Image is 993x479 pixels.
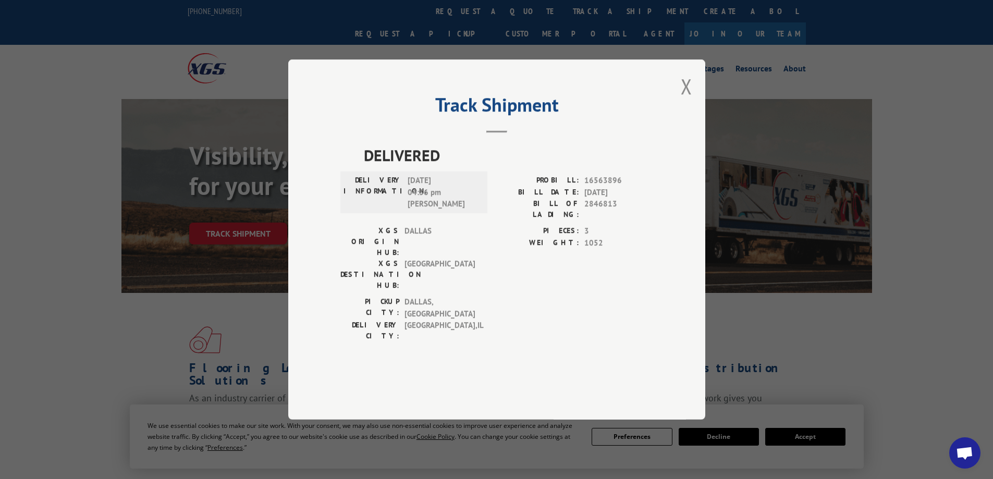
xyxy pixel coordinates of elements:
[497,237,579,249] label: WEIGHT:
[340,97,653,117] h2: Track Shipment
[408,175,478,210] span: [DATE] 04:36 pm [PERSON_NAME]
[584,198,653,220] span: 2846813
[497,175,579,187] label: PROBILL:
[584,225,653,237] span: 3
[584,237,653,249] span: 1052
[340,296,399,320] label: PICKUP CITY:
[681,72,692,100] button: Close modal
[404,225,475,258] span: DALLAS
[404,258,475,291] span: [GEOGRAPHIC_DATA]
[949,437,980,469] div: Open chat
[497,225,579,237] label: PIECES:
[497,198,579,220] label: BILL OF LADING:
[404,296,475,320] span: DALLAS , [GEOGRAPHIC_DATA]
[584,175,653,187] span: 16563896
[344,175,402,210] label: DELIVERY INFORMATION:
[364,143,653,167] span: DELIVERED
[340,320,399,341] label: DELIVERY CITY:
[584,187,653,199] span: [DATE]
[404,320,475,341] span: [GEOGRAPHIC_DATA] , IL
[340,225,399,258] label: XGS ORIGIN HUB:
[497,187,579,199] label: BILL DATE:
[340,258,399,291] label: XGS DESTINATION HUB:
